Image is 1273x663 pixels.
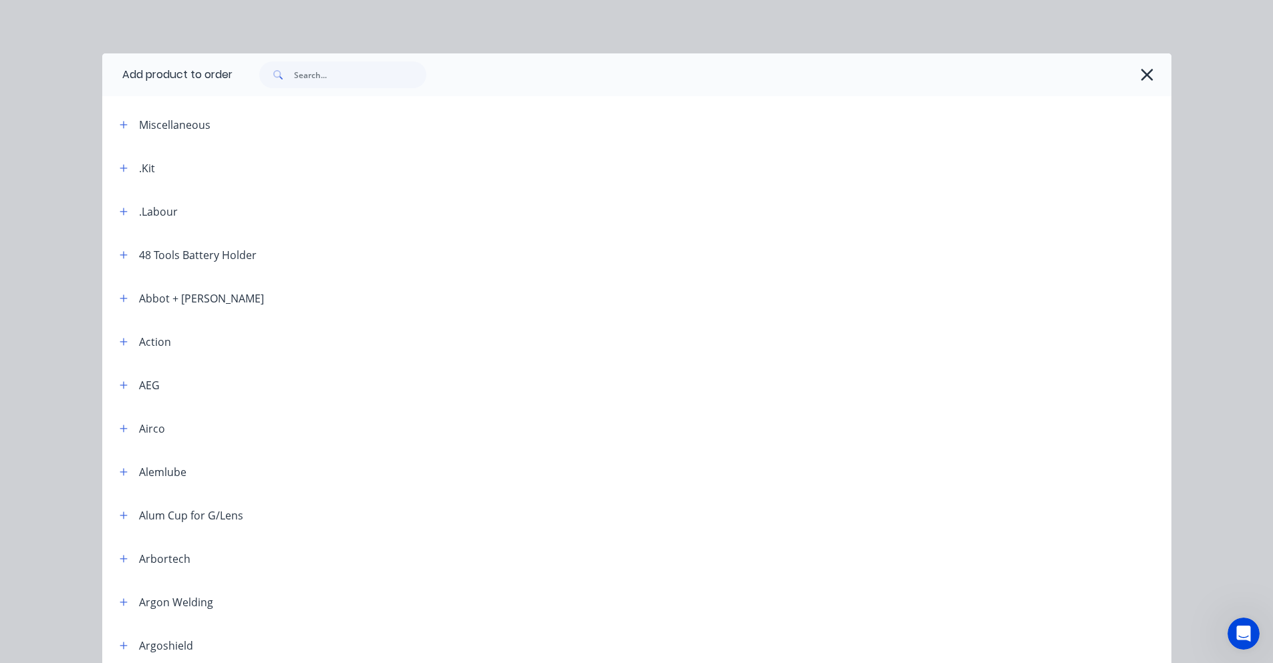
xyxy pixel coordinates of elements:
[139,551,190,567] div: Arbortech
[294,61,426,88] input: Search...
[139,334,171,350] div: Action
[139,638,193,654] div: Argoshield
[139,117,210,133] div: Miscellaneous
[1228,618,1260,650] iframe: Intercom live chat
[139,160,155,176] div: .Kit
[139,507,243,523] div: Alum Cup for G/Lens
[139,377,160,393] div: AEG
[139,421,165,437] div: Airco
[139,594,213,610] div: Argon Welding
[139,247,257,263] div: 48 Tools Battery Holder
[139,290,264,306] div: Abbot + [PERSON_NAME]
[139,204,178,220] div: .Labour
[102,53,233,96] div: Add product to order
[139,464,186,480] div: Alemlube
